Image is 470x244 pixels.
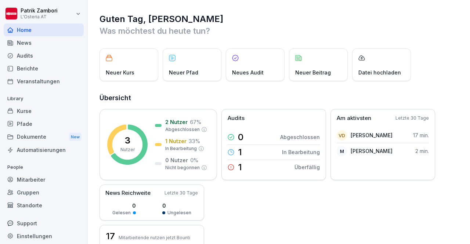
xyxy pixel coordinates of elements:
h3: 17 [106,230,115,243]
p: People [4,161,84,173]
h1: Guten Tag, [PERSON_NAME] [100,13,459,25]
a: Mitarbeiter [4,173,84,186]
p: Neuer Pfad [169,69,198,76]
a: DokumenteNew [4,130,84,144]
a: Berichte [4,62,84,75]
p: Datei hochladen [358,69,401,76]
div: VD [337,130,347,141]
p: Neuer Beitrag [295,69,331,76]
div: M [337,146,347,156]
a: Audits [4,49,84,62]
a: Automatisierungen [4,143,84,156]
a: Einstellungen [4,230,84,243]
a: Gruppen [4,186,84,199]
p: 0 [112,202,136,210]
p: News Reichweite [105,189,151,197]
div: New [69,133,82,141]
p: 1 Nutzer [165,137,187,145]
div: Dokumente [4,130,84,144]
p: 2 Nutzer [165,118,188,126]
p: Letzte 30 Tage [164,190,198,196]
p: L'Osteria AT [21,14,58,19]
p: Überfällig [294,163,320,171]
p: 1 [238,148,242,157]
a: Veranstaltungen [4,75,84,88]
p: [PERSON_NAME] [351,147,393,155]
a: Home [4,23,84,36]
p: Ungelesen [167,210,191,216]
a: Pfade [4,117,84,130]
h2: Übersicht [100,93,459,103]
p: In Bearbeitung [165,145,197,152]
p: Library [4,93,84,105]
p: 0 % [190,156,198,164]
a: News [4,36,84,49]
p: 0 Nutzer [165,156,188,164]
p: 2 min. [415,147,429,155]
p: Abgeschlossen [280,133,320,141]
p: Letzte 30 Tage [395,115,429,121]
a: Standorte [4,199,84,212]
p: Mitarbeitende nutzen jetzt Bounti [119,235,190,240]
p: 3 [125,136,130,145]
p: Was möchtest du heute tun? [100,25,459,37]
p: 33 % [189,137,200,145]
p: In Bearbeitung [282,148,320,156]
p: 0 [238,133,243,142]
p: [PERSON_NAME] [351,131,393,139]
p: Neues Audit [232,69,264,76]
p: Nicht begonnen [165,164,200,171]
p: 67 % [190,118,201,126]
p: Patrik Zambori [21,8,58,14]
p: 1 [238,163,242,172]
p: Am aktivsten [337,114,371,123]
p: Neuer Kurs [106,69,134,76]
p: 0 [162,202,191,210]
p: Abgeschlossen [165,126,200,133]
a: Kurse [4,105,84,117]
p: Audits [228,114,245,123]
p: Gelesen [112,210,131,216]
p: Nutzer [120,146,135,153]
p: 17 min. [413,131,429,139]
div: Support [4,217,84,230]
